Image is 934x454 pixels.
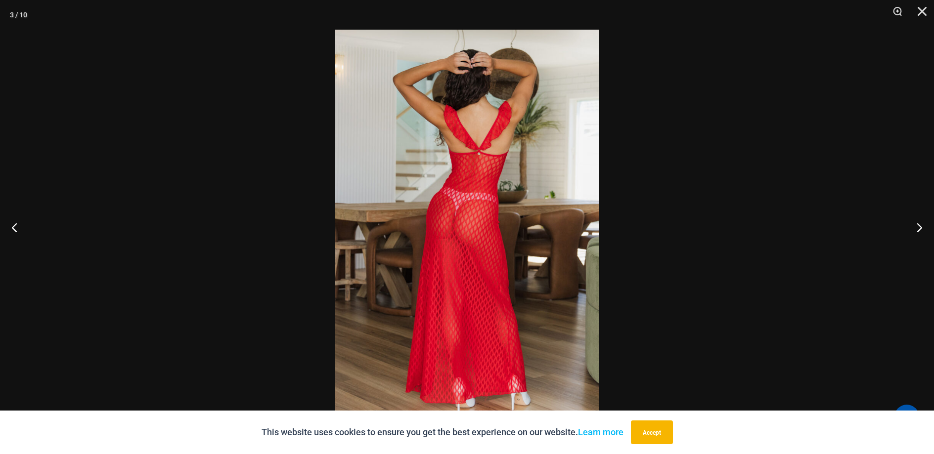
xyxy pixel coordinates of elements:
button: Accept [631,420,673,444]
div: 3 / 10 [10,7,27,22]
button: Next [897,203,934,252]
img: Sometimes Red 587 Dress 04 [335,30,599,424]
a: Learn more [578,427,623,437]
p: This website uses cookies to ensure you get the best experience on our website. [262,425,623,440]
